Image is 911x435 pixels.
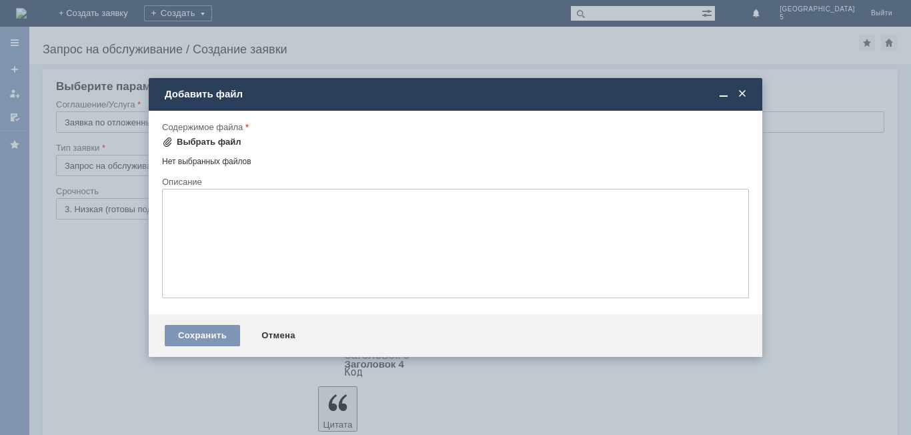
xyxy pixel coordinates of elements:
span: Закрыть [736,88,749,100]
span: Свернуть (Ctrl + M) [717,88,730,100]
div: Выбрать файл [177,137,241,147]
div: Нет выбранных файлов [162,151,749,167]
div: Прошу удалить отложенный чек [PERSON_NAME] [PERSON_NAME] [5,5,195,27]
div: Описание [162,177,746,186]
div: Содержимое файла [162,123,746,131]
div: Добавить файл [165,88,749,100]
